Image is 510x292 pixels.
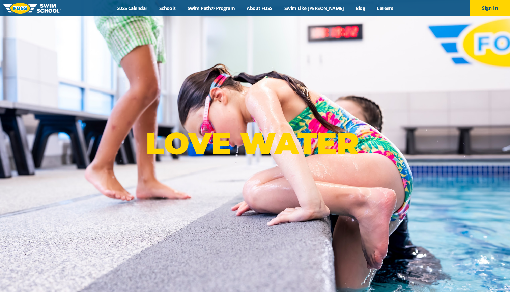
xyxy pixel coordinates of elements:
[181,5,240,11] a: Swim Path® Program
[3,3,61,14] img: FOSS Swim School Logo
[359,132,364,140] sup: ®
[241,5,279,11] a: About FOSS
[371,5,399,11] a: Careers
[146,125,364,161] p: LOVE WATER
[350,5,371,11] a: Blog
[153,5,181,11] a: Schools
[111,5,153,11] a: 2025 Calendar
[278,5,350,11] a: Swim Like [PERSON_NAME]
